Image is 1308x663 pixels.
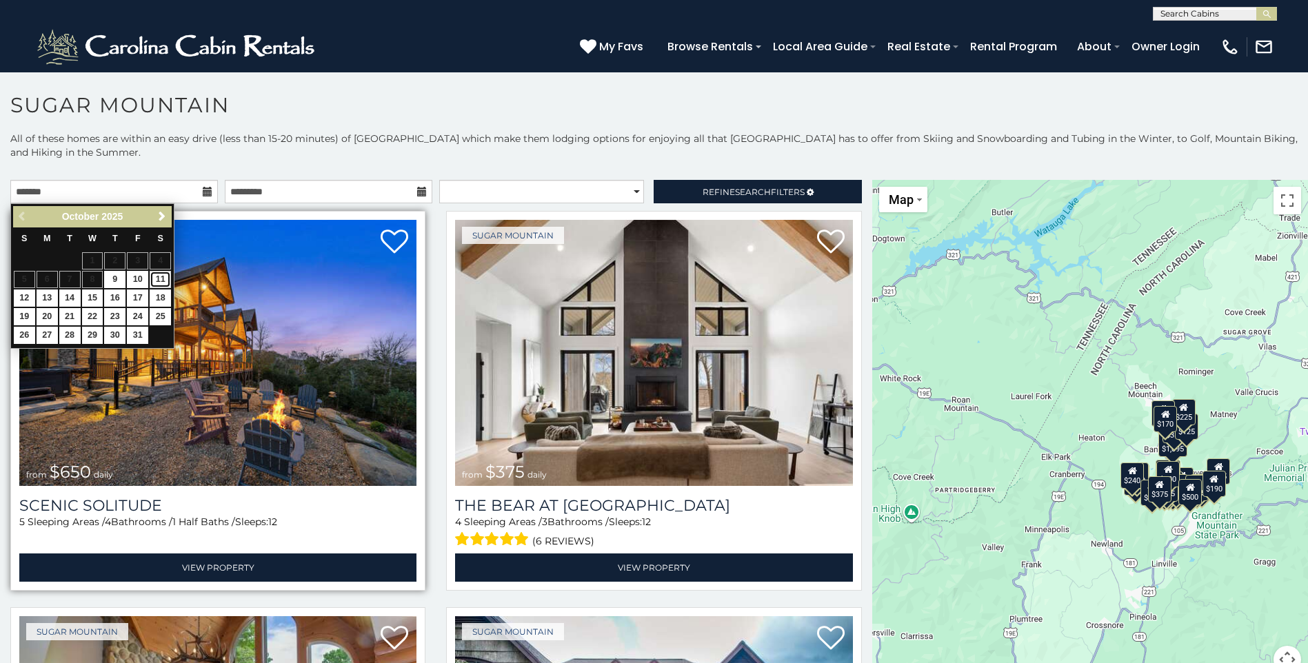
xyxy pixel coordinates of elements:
span: 12 [642,516,651,528]
span: (6 reviews) [532,532,594,550]
a: 18 [150,289,171,307]
a: 25 [150,308,171,325]
span: Refine Filters [703,187,805,197]
span: 3 [542,516,547,528]
a: Add to favorites [817,624,845,653]
button: Change map style [879,187,927,212]
a: 28 [59,327,81,344]
a: 21 [59,308,81,325]
img: mail-regular-white.png [1254,37,1274,57]
a: About [1070,34,1118,59]
a: View Property [19,553,416,582]
span: Tuesday [67,234,72,243]
a: 29 [82,327,103,344]
a: Sugar Mountain [462,227,564,244]
div: $650 [1140,480,1163,506]
a: My Favs [580,38,647,56]
div: $1,095 [1158,431,1187,457]
span: Map [889,192,914,207]
div: Sleeping Areas / Bathrooms / Sleeps: [455,515,852,550]
a: 15 [82,289,103,307]
a: 17 [127,289,148,307]
span: Monday [43,234,51,243]
div: $265 [1157,460,1180,486]
a: Sugar Mountain [26,623,128,640]
a: The Bear At [GEOGRAPHIC_DATA] [455,496,852,515]
span: Search [735,187,771,197]
div: $500 [1178,479,1202,505]
a: 22 [82,308,103,325]
span: Friday [135,234,141,243]
a: Add to favorites [381,624,408,653]
a: 23 [104,308,125,325]
div: $240 [1151,400,1175,427]
div: $125 [1175,414,1198,440]
span: 12 [268,516,277,528]
span: Saturday [158,234,163,243]
a: Rental Program [963,34,1064,59]
img: The Bear At Sugar Mountain [455,220,852,486]
span: 4 [455,516,461,528]
div: $170 [1154,406,1177,432]
a: 27 [37,327,58,344]
div: $190 [1203,471,1226,497]
div: $200 [1170,467,1194,493]
a: Browse Rentals [661,34,760,59]
a: Add to favorites [817,228,845,257]
span: Thursday [112,234,118,243]
a: 26 [14,327,35,344]
a: Scenic Solitude from $650 daily [19,220,416,486]
a: Next [153,208,170,225]
a: 30 [104,327,125,344]
img: phone-regular-white.png [1220,37,1240,57]
div: $225 [1172,399,1196,425]
a: 12 [14,289,35,307]
a: RefineSearchFilters [654,180,861,203]
span: 5 [19,516,25,528]
span: $375 [485,462,525,482]
span: $650 [50,462,91,482]
img: White-1-2.png [34,26,321,68]
a: View Property [455,553,852,582]
div: $300 [1156,461,1180,487]
h3: The Bear At Sugar Mountain [455,496,852,515]
a: 19 [14,308,35,325]
a: Add to favorites [381,228,408,257]
a: 11 [150,271,171,288]
span: My Favs [599,38,643,55]
a: Scenic Solitude [19,496,416,515]
div: $195 [1185,475,1209,501]
span: Wednesday [88,234,97,243]
a: 16 [104,289,125,307]
a: 24 [127,308,148,325]
a: 20 [37,308,58,325]
span: daily [94,469,113,480]
a: Owner Login [1125,34,1207,59]
span: Sunday [21,234,27,243]
button: Toggle fullscreen view [1274,187,1301,214]
a: Local Area Guide [766,34,874,59]
div: $155 [1207,458,1230,484]
a: 10 [127,271,148,288]
a: 9 [104,271,125,288]
a: 14 [59,289,81,307]
div: Sleeping Areas / Bathrooms / Sleeps: [19,515,416,550]
span: Next [157,211,168,222]
span: from [462,469,483,480]
a: Real Estate [881,34,957,59]
a: Sugar Mountain [462,623,564,640]
span: 4 [105,516,111,528]
a: The Bear At Sugar Mountain from $375 daily [455,220,852,486]
span: 1 Half Baths / [172,516,235,528]
span: from [26,469,47,480]
span: 2025 [101,211,123,222]
div: $190 [1156,460,1179,486]
span: October [62,211,99,222]
a: 31 [127,327,148,344]
div: $240 [1120,462,1144,489]
img: Scenic Solitude [19,220,416,486]
span: daily [527,469,547,480]
div: $375 [1148,476,1171,502]
a: 13 [37,289,58,307]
